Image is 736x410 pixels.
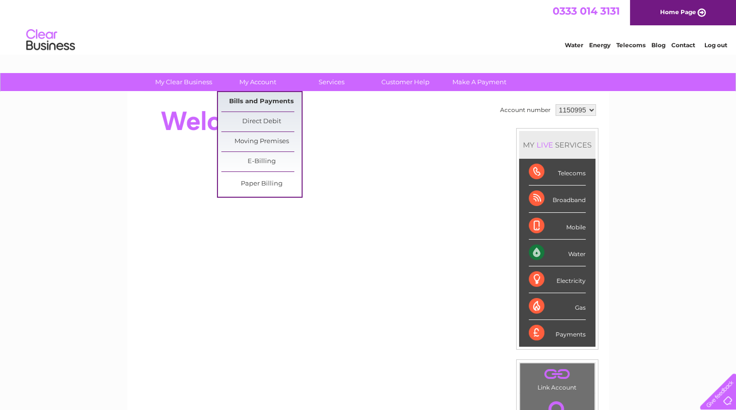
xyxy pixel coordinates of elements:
div: Water [529,240,586,266]
div: Payments [529,320,586,346]
div: LIVE [535,140,555,149]
td: Account number [498,102,553,118]
a: E-Billing [221,152,302,171]
a: Make A Payment [439,73,520,91]
a: Moving Premises [221,132,302,151]
a: Contact [671,41,695,49]
a: Energy [589,41,610,49]
div: Broadband [529,186,586,212]
div: Electricity [529,266,586,293]
td: Link Account [520,363,595,393]
a: My Clear Business [144,73,224,91]
img: logo.png [26,25,75,55]
a: Telecoms [616,41,646,49]
a: Log out [704,41,727,49]
div: Telecoms [529,159,586,186]
a: Direct Debit [221,112,302,131]
div: Clear Business is a trading name of Verastar Limited (registered in [GEOGRAPHIC_DATA] No. 3667643... [139,5,598,47]
a: Services [291,73,372,91]
a: Customer Help [365,73,446,91]
a: Bills and Payments [221,92,302,112]
a: My Account [217,73,298,91]
a: 0333 014 3131 [553,5,620,17]
div: Gas [529,293,586,320]
a: Water [565,41,583,49]
a: . [522,366,592,383]
a: Paper Billing [221,174,302,194]
div: MY SERVICES [519,131,595,159]
div: Mobile [529,213,586,240]
a: Blog [651,41,665,49]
